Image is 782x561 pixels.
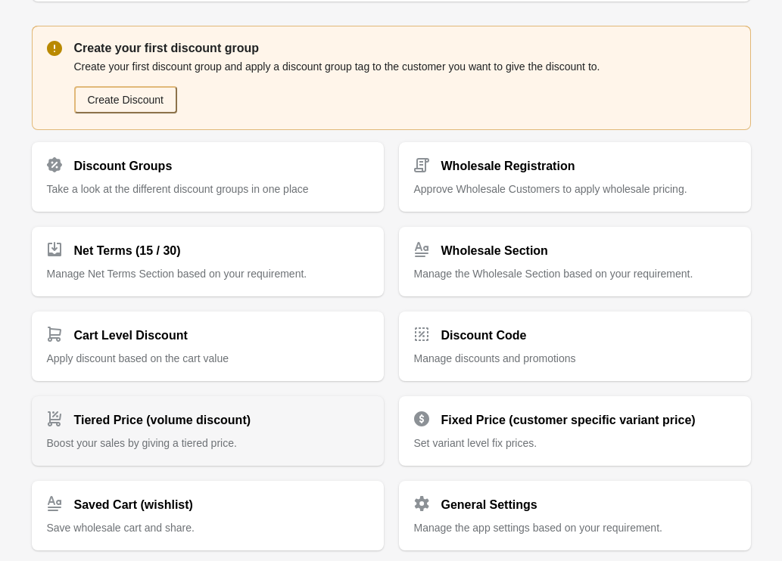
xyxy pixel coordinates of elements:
span: Manage the app settings based on your requirement. [414,522,662,534]
span: Manage the Wholesale Section based on your requirement. [414,268,693,280]
span: Manage Net Terms Section based on your requirement. [47,268,307,280]
h2: Discount Groups [74,157,173,175]
p: Create your first discount group [74,39,736,57]
span: Take a look at the different discount groups in one place [47,183,309,195]
h2: Net Terms (15 / 30) [74,242,181,260]
span: Apply discount based on the cart value [47,352,229,364]
h2: Saved Cart (wishlist) [74,496,193,514]
h2: General Settings [441,496,537,514]
span: Approve Wholesale Customers to apply wholesale pricing. [414,183,687,195]
h2: Discount Code [441,327,527,345]
span: Manage discounts and promotions [414,352,576,364]
h2: Wholesale Registration [441,157,575,175]
span: Save wholesale cart and share. [47,522,195,534]
span: Boost your sales by giving a tiered price. [47,437,237,449]
h2: Fixed Price (customer specific variant price) [441,411,696,429]
p: Create your first discount group and apply a discount group tag to the customer you want to give ... [74,59,736,74]
button: Create Discount [74,86,177,113]
h2: Wholesale Section [441,242,548,260]
h2: Tiered Price (volume discount) [74,411,251,429]
h2: Cart Level Discount [74,327,188,345]
span: Set variant level fix prices. [414,437,537,449]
